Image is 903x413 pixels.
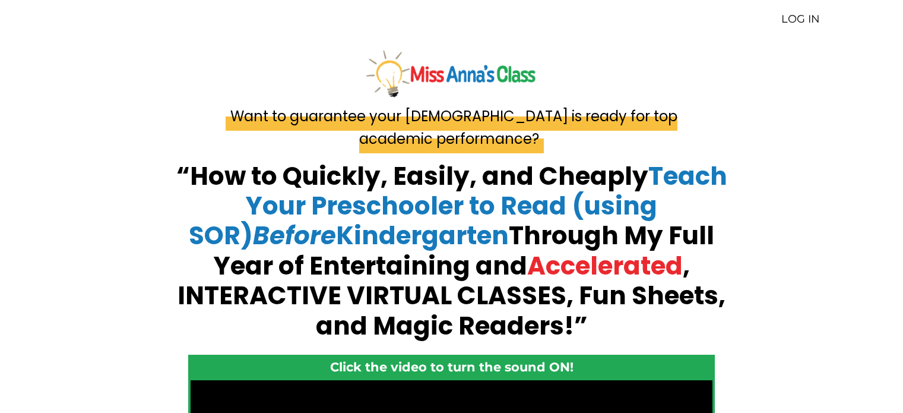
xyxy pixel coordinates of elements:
em: Before [253,218,336,253]
strong: Click the video to turn the sound ON! [330,360,574,374]
strong: “How to Quickly, Easily, and Cheaply Through My Full Year of Entertaining and , INTERACTIVE VIRTU... [176,159,727,343]
span: Want to guarantee your [DEMOGRAPHIC_DATA] is ready for top academic performance? [226,102,677,153]
span: Teach Your Preschooler to Read (using SOR) Kindergarten [189,159,727,254]
span: Accelerated [527,248,683,283]
a: LOG IN [781,12,820,26]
